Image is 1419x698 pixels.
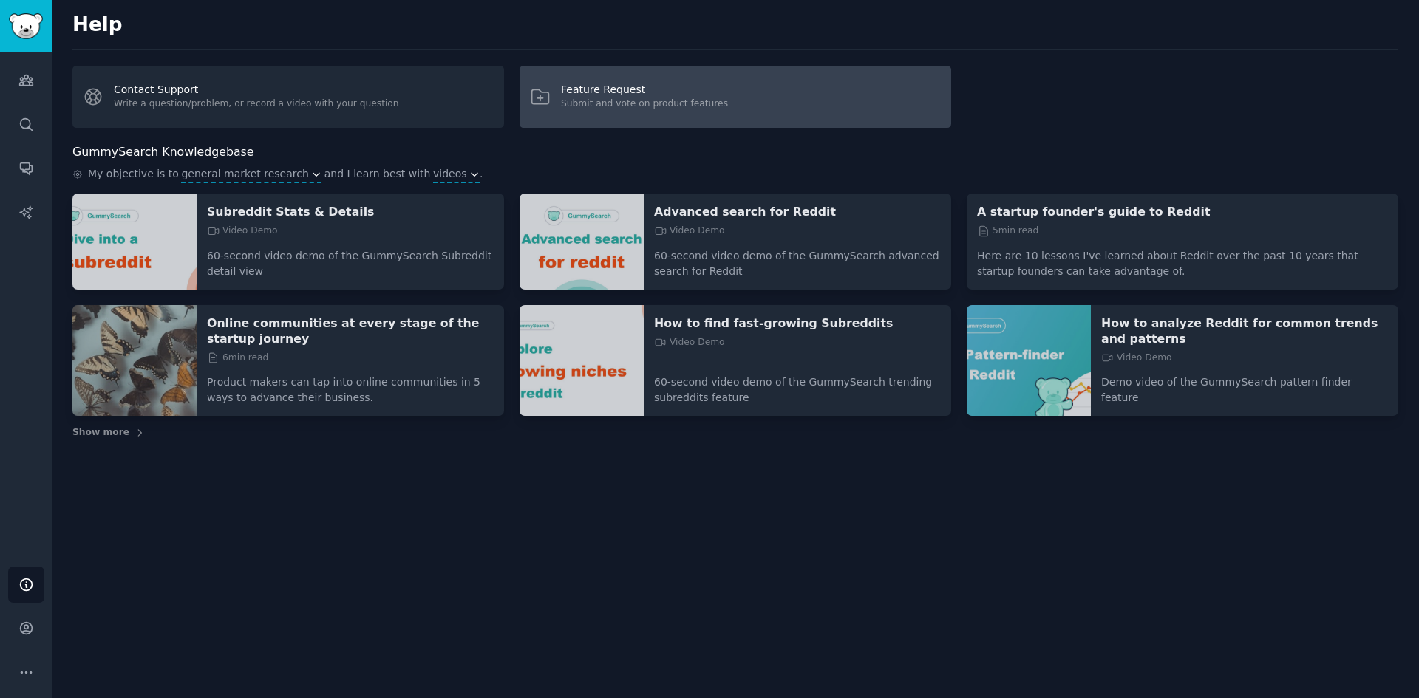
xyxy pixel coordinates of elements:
[654,315,941,331] a: How to find fast-growing Subreddits
[72,426,129,439] span: Show more
[977,238,1388,279] p: Here are 10 lessons I've learned about Reddit over the past 10 years that startup founders can ta...
[181,166,321,182] button: general market research
[207,225,278,238] span: Video Demo
[977,225,1038,238] span: 5 min read
[654,238,941,279] p: 60-second video demo of the GummySearch advanced search for Reddit
[181,166,308,182] span: general market research
[88,166,179,183] span: My objective is to
[72,166,1398,183] div: .
[433,166,467,182] span: videos
[561,82,728,97] div: Feature Request
[654,225,725,238] span: Video Demo
[207,315,494,346] a: Online communities at every stage of the startup journey
[1101,352,1172,365] span: Video Demo
[977,204,1388,219] a: A startup founder's guide to Reddit
[72,305,197,417] img: Online communities at every stage of the startup journey
[72,194,197,290] img: Subreddit Stats & Details
[1101,364,1388,406] p: Demo video of the GummySearch pattern finder feature
[654,204,941,219] a: Advanced search for Reddit
[520,305,644,417] img: How to find fast-growing Subreddits
[433,166,480,182] button: videos
[654,364,941,406] p: 60-second video demo of the GummySearch trending subreddits feature
[520,194,644,290] img: Advanced search for Reddit
[967,305,1091,417] img: How to analyze Reddit for common trends and patterns
[72,13,1398,37] h2: Help
[207,364,494,406] p: Product makers can tap into online communities in 5 ways to advance their business.
[324,166,431,183] span: and I learn best with
[207,204,494,219] a: Subreddit Stats & Details
[1101,315,1388,346] a: How to analyze Reddit for common trends and patterns
[654,336,725,349] span: Video Demo
[72,66,504,128] a: Contact SupportWrite a question/problem, or record a video with your question
[520,66,951,128] a: Feature RequestSubmit and vote on product features
[207,352,268,365] span: 6 min read
[72,143,253,162] h2: GummySearch Knowledgebase
[207,238,494,279] p: 60-second video demo of the GummySearch Subreddit detail view
[561,97,728,111] div: Submit and vote on product features
[9,13,43,39] img: GummySearch logo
